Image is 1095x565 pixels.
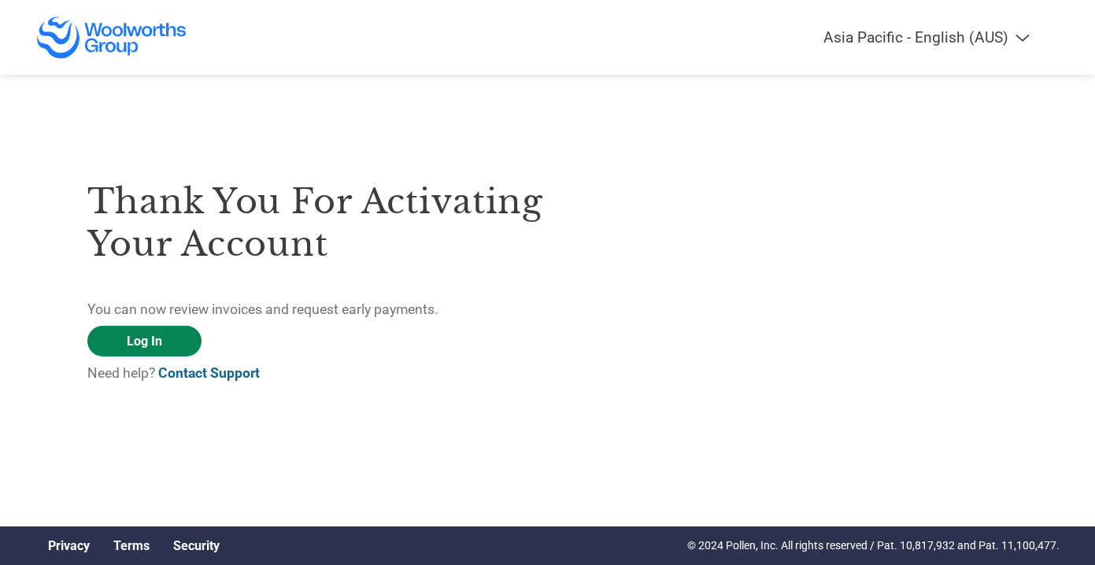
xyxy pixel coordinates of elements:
[36,16,188,59] img: Woolworths Group
[158,365,260,381] a: Contact Support
[87,180,548,265] h3: Thank you for activating your account
[173,538,220,553] a: Security
[87,363,548,383] p: Need help?
[87,326,202,356] a: Log In
[48,538,90,553] a: Privacy
[113,538,150,553] a: Terms
[87,299,548,319] p: You can now review invoices and request early payments.
[687,537,1060,554] p: © 2024 Pollen, Inc. All rights reserved / Pat. 10,817,932 and Pat. 11,100,477.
